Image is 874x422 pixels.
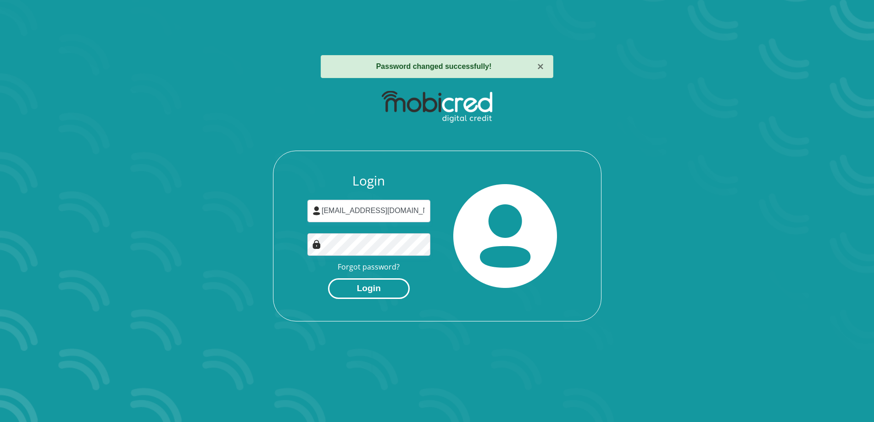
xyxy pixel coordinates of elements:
[312,206,321,215] img: user-icon image
[328,278,410,299] button: Login
[307,200,430,222] input: Username
[382,91,492,123] img: mobicred logo
[376,62,492,70] strong: Password changed successfully!
[338,262,400,272] a: Forgot password?
[537,61,544,72] button: ×
[312,240,321,249] img: Image
[307,173,430,189] h3: Login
